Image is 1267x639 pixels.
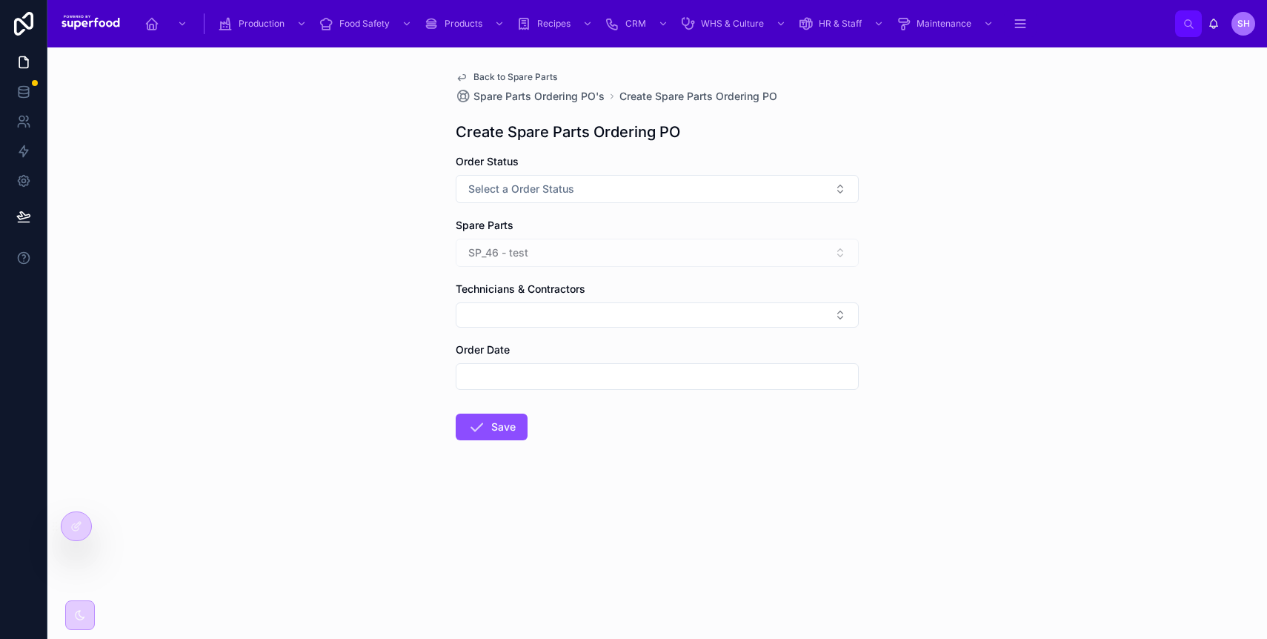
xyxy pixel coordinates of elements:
span: Maintenance [917,18,971,30]
div: scrollable content [134,7,1175,40]
span: Production [239,18,285,30]
span: Order Status [456,155,519,168]
button: Save [456,414,528,440]
span: Products [445,18,482,30]
span: Spare Parts Ordering PO's [473,89,605,104]
a: Back to Spare Parts [456,71,557,83]
span: Back to Spare Parts [473,71,557,83]
span: Spare Parts [456,219,513,231]
h1: Create Spare Parts Ordering PO [456,122,680,142]
span: Technicians & Contractors [456,282,585,295]
span: CRM [625,18,646,30]
span: SH [1237,18,1250,30]
span: HR & Staff [819,18,862,30]
a: Spare Parts Ordering PO's [456,89,605,104]
button: Select Button [456,175,859,203]
img: App logo [59,12,122,36]
a: CRM [600,10,676,37]
a: HR & Staff [794,10,891,37]
span: Recipes [537,18,571,30]
a: WHS & Culture [676,10,794,37]
a: Create Spare Parts Ordering PO [619,89,777,104]
span: Select a Order Status [468,182,574,196]
span: Food Safety [339,18,390,30]
span: WHS & Culture [701,18,764,30]
a: Production [213,10,314,37]
a: Food Safety [314,10,419,37]
a: Maintenance [891,10,1001,37]
span: Order Date [456,343,510,356]
button: Select Button [456,302,859,328]
a: Products [419,10,512,37]
a: Recipes [512,10,600,37]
